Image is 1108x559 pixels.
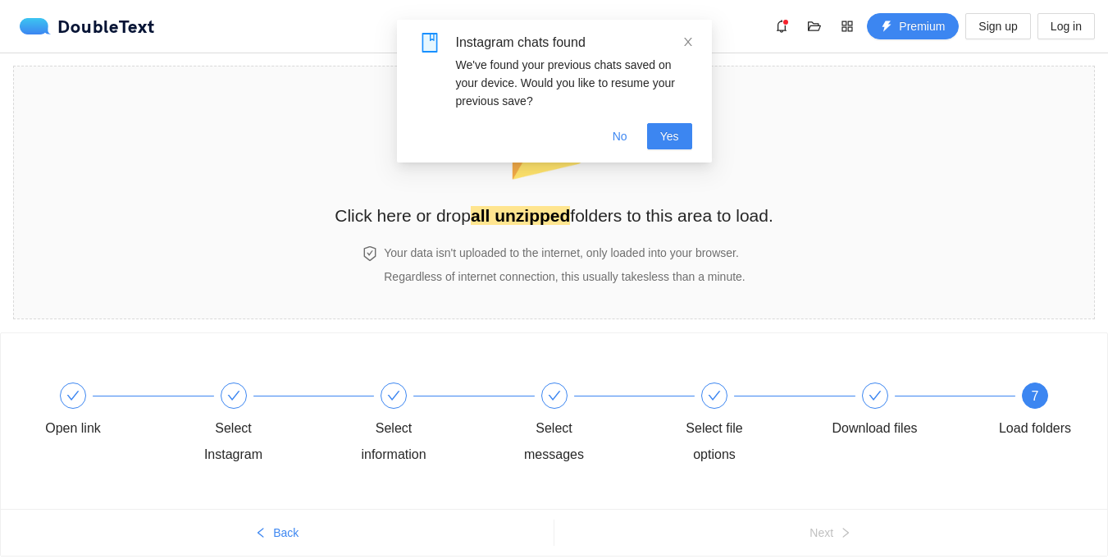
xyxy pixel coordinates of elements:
[66,389,80,402] span: check
[384,244,745,262] h4: Your data isn't uploaded to the internet, only loaded into your browser.
[1051,17,1082,35] span: Log in
[667,383,828,468] div: Select file options
[20,18,155,34] div: DoubleText
[456,33,692,53] div: Instagram chats found
[45,415,101,442] div: Open link
[186,383,347,468] div: Select Instagram
[899,17,945,35] span: Premium
[255,527,267,540] span: left
[881,21,892,34] span: thunderbolt
[708,389,721,402] span: check
[1032,389,1039,403] span: 7
[647,123,692,149] button: Yes
[273,524,299,542] span: Back
[1,520,554,546] button: leftBack
[869,389,882,402] span: check
[387,389,400,402] span: check
[346,383,507,468] div: Select information
[978,17,1017,35] span: Sign up
[554,520,1108,546] button: Nextright
[965,13,1030,39] button: Sign up
[420,33,440,53] span: book
[346,415,441,468] div: Select information
[507,415,602,468] div: Select messages
[835,20,859,33] span: appstore
[667,415,762,468] div: Select file options
[25,383,186,442] div: Open link
[682,36,694,48] span: close
[987,383,1083,442] div: 7Load folders
[335,202,773,229] h2: Click here or drop folders to this area to load.
[186,415,281,468] div: Select Instagram
[832,415,917,442] div: Download files
[471,206,570,225] strong: all unzipped
[384,270,745,283] span: Regardless of internet connection, this usually takes less than a minute .
[20,18,57,34] img: logo
[867,13,959,39] button: thunderboltPremium
[801,13,828,39] button: folder-open
[456,56,692,110] div: We've found your previous chats saved on your device. Would you like to resume your previous save?
[548,389,561,402] span: check
[20,18,155,34] a: logoDoubleText
[362,246,377,261] span: safety-certificate
[802,20,827,33] span: folder-open
[828,383,988,442] div: Download files
[999,415,1071,442] div: Load folders
[1037,13,1095,39] button: Log in
[600,123,641,149] button: No
[660,127,679,145] span: Yes
[769,20,794,33] span: bell
[507,383,668,468] div: Select messages
[613,127,627,145] span: No
[768,13,795,39] button: bell
[227,389,240,402] span: check
[834,13,860,39] button: appstore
